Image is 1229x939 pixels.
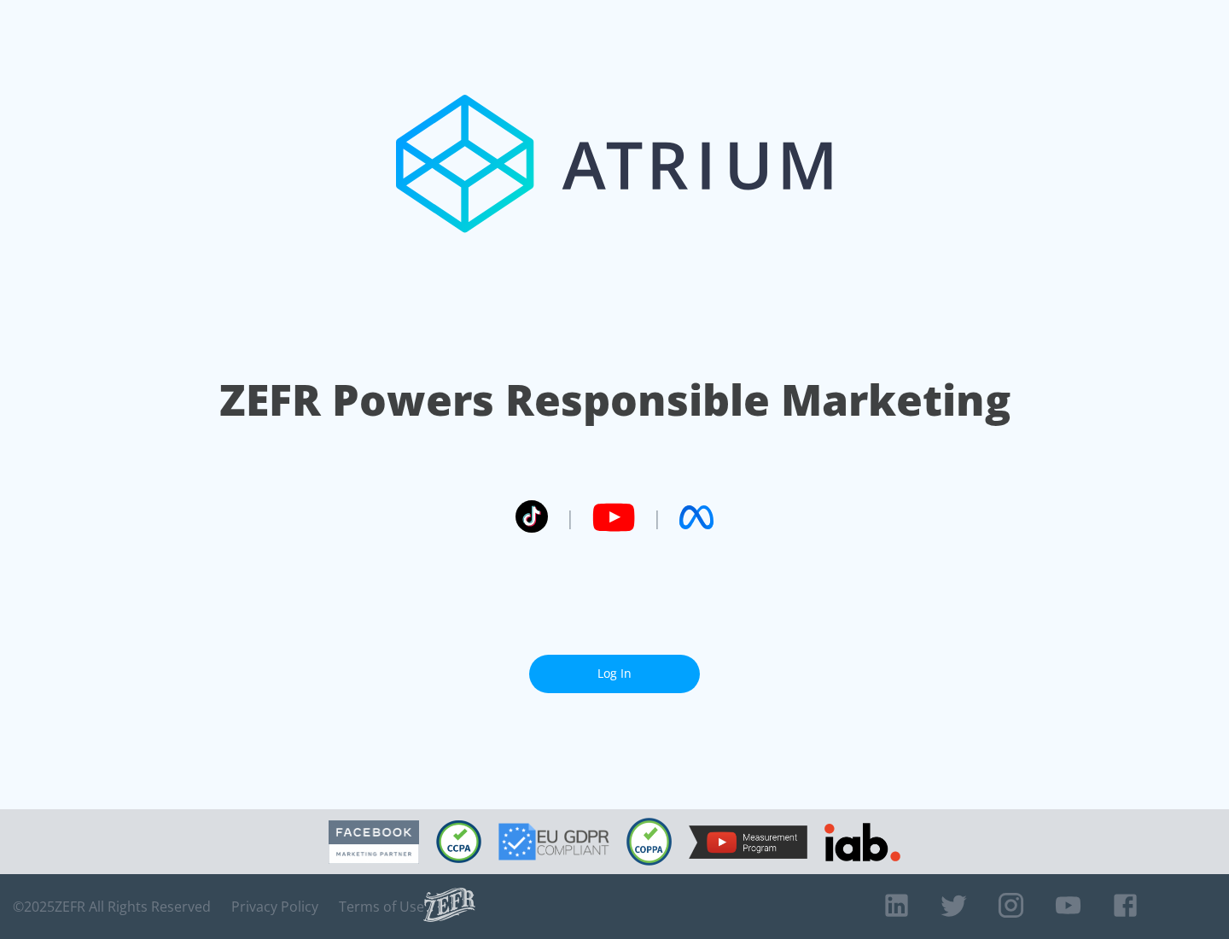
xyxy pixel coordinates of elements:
span: © 2025 ZEFR All Rights Reserved [13,898,211,915]
img: YouTube Measurement Program [689,825,807,859]
img: IAB [824,823,900,861]
img: GDPR Compliant [498,823,609,860]
a: Privacy Policy [231,898,318,915]
h1: ZEFR Powers Responsible Marketing [219,370,1011,429]
a: Terms of Use [339,898,424,915]
img: COPPA Compliant [626,818,672,866]
img: Facebook Marketing Partner [329,820,419,864]
img: CCPA Compliant [436,820,481,863]
a: Log In [529,655,700,693]
span: | [565,504,575,530]
span: | [652,504,662,530]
